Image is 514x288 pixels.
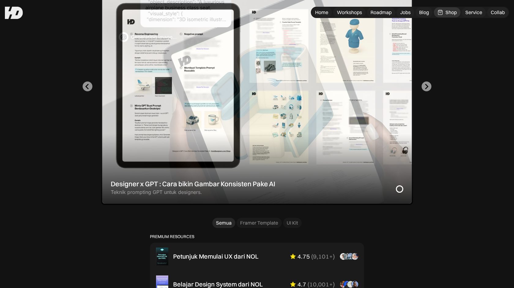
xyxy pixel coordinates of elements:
[307,281,309,288] div: (
[173,253,259,260] div: Petunjuk Memulai UX dari NOL
[315,9,328,16] div: Home
[297,253,310,260] div: 4.75
[487,7,508,17] a: Collab
[173,281,263,288] div: Belajar Design System dari NOL
[151,244,363,269] a: Petunjuk Memulai UX dari NOL4.75(9,101+)
[371,9,392,16] div: Roadmap
[419,9,429,16] div: Blog
[434,7,460,17] a: Shop
[415,7,433,17] a: Blog
[311,253,313,260] div: (
[333,7,366,17] a: Workshops
[333,253,335,260] div: )
[491,9,505,16] div: Collab
[445,9,457,16] div: Shop
[216,220,232,226] div: Semua
[309,281,333,288] div: 10,001+
[240,220,278,226] div: Framer Template
[297,281,306,288] div: 4.7
[337,9,362,16] div: Workshops
[462,7,486,17] a: Service
[83,81,92,91] button: Go to last slide
[400,9,411,16] div: Jobs
[465,9,482,16] div: Service
[287,220,298,226] div: UI Kit
[150,234,364,239] p: PREMIUM RESOURCES
[367,7,395,17] a: Roadmap
[333,281,335,288] div: )
[422,81,431,91] button: Next slide
[397,7,414,17] a: Jobs
[313,253,333,260] div: 9,101+
[311,7,332,17] a: Home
